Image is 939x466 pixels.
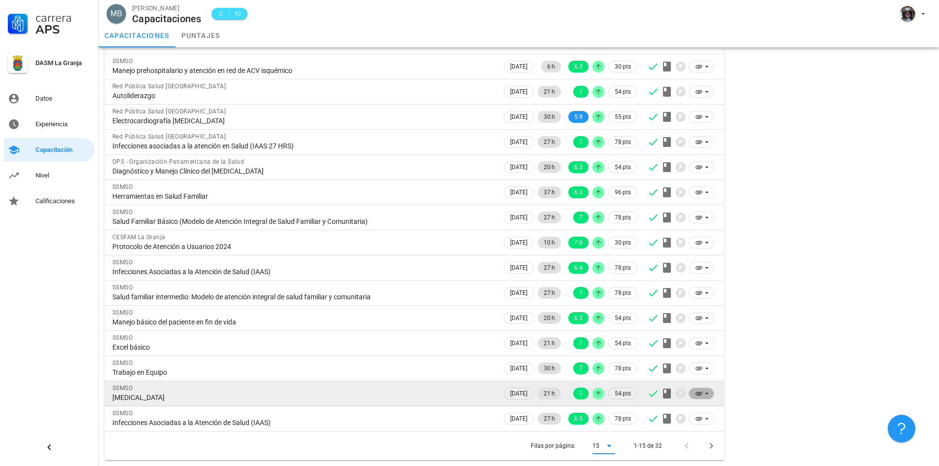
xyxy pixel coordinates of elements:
span: OPS - Organización Panamericana de la Salud [112,158,244,165]
span: 10 h [544,237,555,249]
span: 27 h [544,212,555,223]
span: [DATE] [510,61,527,72]
span: 20 h [544,312,555,324]
div: 15 [592,441,599,450]
span: 37 h [544,186,555,198]
span: SSMSO [112,359,133,366]
span: 7 [579,337,583,349]
span: [DATE] [510,388,527,399]
span: 96 pts [615,187,631,197]
span: C [217,9,225,19]
a: Capacitación [4,138,95,162]
div: Autoliderazgo [112,91,494,100]
span: 30 pts [615,238,631,248]
div: Filas por página: [531,431,615,460]
div: 15Filas por página: [592,438,615,454]
span: 21 h [544,388,555,399]
div: Experiencia [35,120,91,128]
span: 7 [579,362,583,374]
span: 7.0 [574,237,583,249]
span: 27 h [544,287,555,299]
span: 54 pts [615,87,631,97]
span: 6.4 [574,262,583,274]
span: 7 [579,212,583,223]
div: APS [35,24,91,36]
div: Manejo prehospitalario y atención en red de ACV isquémico [112,66,494,75]
span: [DATE] [510,413,527,424]
div: 1-15 de 32 [634,441,662,450]
span: 20 h [544,161,555,173]
span: 21 h [544,86,555,98]
span: 6.3 [574,161,583,173]
div: [PERSON_NAME] [132,3,202,13]
span: 10 [234,9,242,19]
span: 27 h [544,136,555,148]
span: [DATE] [510,237,527,248]
div: Infecciones Asociadas a la Atención de Salud (IAAS) [112,267,494,276]
a: Calificaciones [4,189,95,213]
span: 5.9 [574,111,583,123]
div: avatar [106,4,126,24]
div: Salud familiar intermedio: Modelo de atención integral de salud familiar y comunitaria [112,292,494,301]
span: SSMSO [112,309,133,316]
span: SSMSO [112,284,133,291]
span: SSMSO [112,259,133,266]
span: 27 h [544,262,555,274]
span: SSMSO [112,385,133,392]
span: 6 h [547,61,555,72]
span: [DATE] [510,363,527,374]
a: puntajes [175,24,226,47]
span: [DATE] [510,111,527,122]
span: [DATE] [510,187,527,198]
div: Calificaciones [35,197,91,205]
span: 30 h [544,362,555,374]
div: Herramientas en Salud Familiar [112,192,494,201]
div: Capacitación [35,146,91,154]
div: Electrocardiografía [MEDICAL_DATA] [112,116,494,125]
div: [MEDICAL_DATA] [112,393,494,402]
div: Infecciones Asociadas a la Atención de Salud (IAAS) [112,418,494,427]
div: Datos [35,95,91,103]
div: Capacitaciones [132,13,202,24]
div: Infecciones asociadas a la atención en Salud (IAAS 27 HRS) [112,142,494,150]
div: Excel básico [112,343,494,352]
span: 6.5 [574,413,583,425]
div: Salud Familiar Básico (Modelo de Atención Integral de Salud Familiar y Comunitaria) [112,217,494,226]
span: [DATE] [510,212,527,223]
button: Página siguiente [702,437,720,455]
span: Red Pública Salud [GEOGRAPHIC_DATA] [112,83,226,90]
a: capacitaciones [99,24,175,47]
span: 7 [579,388,583,399]
span: SSMSO [112,183,133,190]
span: 78 pts [615,288,631,298]
a: Nivel [4,164,95,187]
span: CESFAM La Granja [112,234,165,241]
span: [DATE] [510,287,527,298]
span: SSMSO [112,58,133,65]
a: Datos [4,87,95,110]
span: 54 pts [615,162,631,172]
span: 27 h [544,413,555,425]
span: 7 [579,136,583,148]
span: 7 [579,86,583,98]
span: 21 h [544,337,555,349]
span: 78 pts [615,414,631,424]
span: 78 pts [615,263,631,273]
span: 78 pts [615,213,631,222]
span: 6.3 [574,61,583,72]
span: 6.3 [574,186,583,198]
div: Diagnóstico y Manejo Clínico del [MEDICAL_DATA] [112,167,494,176]
span: [DATE] [510,162,527,173]
span: [DATE] [510,338,527,349]
span: Red Pública Salud [GEOGRAPHIC_DATA] [112,108,226,115]
span: 6.3 [574,312,583,324]
span: 30 pts [615,62,631,72]
span: [DATE] [510,137,527,147]
span: [DATE] [510,313,527,323]
span: [DATE] [510,262,527,273]
span: 30 h [544,111,555,123]
div: avatar [900,6,915,22]
div: Manejo básico del paciente en fin de vida [112,318,494,326]
span: SSMSO [112,334,133,341]
span: 78 pts [615,137,631,147]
